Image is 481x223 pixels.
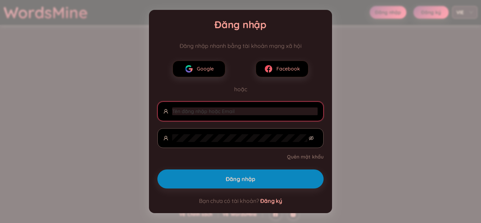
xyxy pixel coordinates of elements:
[157,85,324,94] div: hoặc
[163,136,168,141] span: user
[309,136,314,141] span: eye-invisible
[276,65,300,73] span: Facebook
[157,42,324,49] div: Đăng nhập nhanh bằng tài khoản mạng xã hội
[264,64,273,73] img: facebook
[157,18,324,31] div: Đăng nhập
[287,153,324,160] a: Quên mật khẩu
[163,109,168,114] span: user
[197,65,214,73] span: Google
[260,197,282,204] span: Đăng ký
[157,169,324,188] button: Đăng nhập
[173,61,225,77] button: googleGoogle
[256,61,308,77] button: facebookFacebook
[226,175,255,183] span: Đăng nhập
[157,197,324,205] div: Bạn chưa có tài khoản?
[172,107,318,115] input: Tên đăng nhập hoặc Email
[185,64,193,73] img: google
